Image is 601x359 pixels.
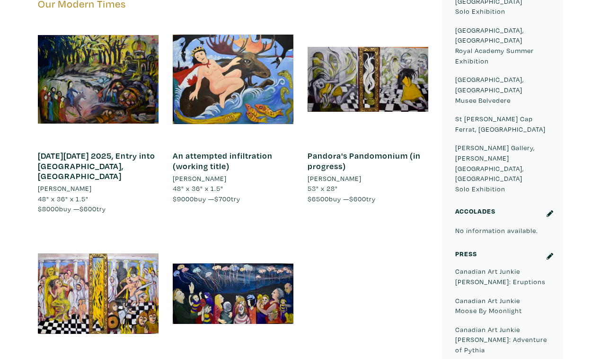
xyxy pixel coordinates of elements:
a: [PERSON_NAME] [173,173,293,184]
a: Pandora's Pandomonium (in progress) [308,150,421,171]
span: $6500 [308,194,329,203]
span: $700 [214,194,231,203]
a: An attempted infiltration (working title) [173,150,273,171]
li: [PERSON_NAME] [173,173,227,184]
p: Canadian Art Junkie [PERSON_NAME]: Eruptions [455,266,550,287]
p: St [PERSON_NAME] Cap Ferrat, [GEOGRAPHIC_DATA] [455,114,550,134]
p: [GEOGRAPHIC_DATA], [GEOGRAPHIC_DATA] Musee Belvedere [455,74,550,105]
span: 48" x 36" x 1.5" [173,184,223,193]
p: Canadian Art Junkie Moose By Moonlight [455,296,550,316]
a: [PERSON_NAME] [38,183,159,194]
a: [PERSON_NAME] [308,173,428,184]
small: Press [455,249,477,258]
span: 48" x 36" x 1.5" [38,194,88,203]
span: $600 [349,194,366,203]
li: [PERSON_NAME] [308,173,362,184]
span: buy — try [38,204,106,213]
span: buy — try [173,194,240,203]
li: [PERSON_NAME] [38,183,92,194]
small: Accolades [455,206,495,215]
a: [DATE][DATE] 2025, Entry into [GEOGRAPHIC_DATA], [GEOGRAPHIC_DATA] [38,150,155,181]
span: $600 [80,204,97,213]
span: buy — try [308,194,376,203]
p: [PERSON_NAME] Gallery, [PERSON_NAME][GEOGRAPHIC_DATA], [GEOGRAPHIC_DATA] Solo Exhibition [455,143,550,194]
span: $9000 [173,194,194,203]
p: [GEOGRAPHIC_DATA], [GEOGRAPHIC_DATA] Royal Academy Summer Exhibition [455,25,550,66]
span: 53" x 28" [308,184,338,193]
p: Canadian Art Junkie [PERSON_NAME]: Adventure of Pythia [455,324,550,355]
small: No information available. [455,226,538,235]
span: $8000 [38,204,59,213]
